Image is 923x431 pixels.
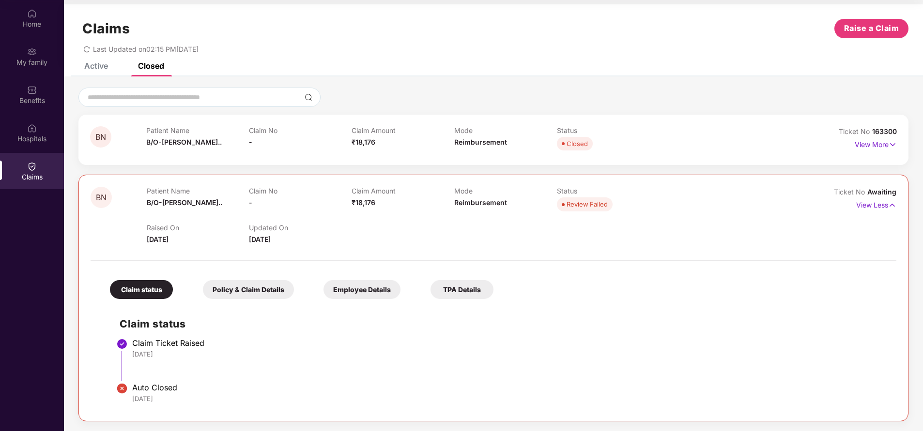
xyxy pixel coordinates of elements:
p: Status [557,187,660,195]
p: Raised On [147,223,249,232]
span: ₹18,176 [352,198,375,207]
div: TPA Details [431,280,493,299]
span: B/O-[PERSON_NAME].. [146,138,222,146]
img: svg+xml;base64,PHN2ZyB4bWxucz0iaHR0cDovL3d3dy53My5vcmcvMjAwMC9zdmciIHdpZHRoPSIxNyIgaGVpZ2h0PSIxNy... [889,139,897,150]
h1: Claims [82,20,130,37]
div: [DATE] [132,350,887,358]
span: Awaiting [867,188,896,196]
img: svg+xml;base64,PHN2ZyBpZD0iSG9zcGl0YWxzIiB4bWxucz0iaHR0cDovL3d3dy53My5vcmcvMjAwMC9zdmciIHdpZHRoPS... [27,123,37,133]
img: svg+xml;base64,PHN2ZyBpZD0iQmVuZWZpdHMiIHhtbG5zPSJodHRwOi8vd3d3LnczLm9yZy8yMDAwL3N2ZyIgd2lkdGg9Ij... [27,85,37,95]
span: BN [95,133,106,141]
span: [DATE] [249,235,271,243]
span: - [249,198,252,207]
span: - [249,138,252,146]
div: Review Failed [567,199,608,209]
div: Claim Ticket Raised [132,338,887,348]
div: Employee Details [323,280,400,299]
h2: Claim status [120,316,887,332]
img: svg+xml;base64,PHN2ZyB3aWR0aD0iMjAiIGhlaWdodD0iMjAiIHZpZXdCb3g9IjAgMCAyMCAyMCIgZmlsbD0ibm9uZSIgeG... [27,47,37,57]
span: Raise a Claim [844,22,899,34]
div: [DATE] [132,394,887,403]
span: Ticket No [839,127,872,135]
p: Updated On [249,223,352,232]
div: Closed [567,139,588,149]
span: B/O-[PERSON_NAME].. [147,198,222,207]
p: View Less [856,197,896,210]
div: Active [84,61,108,71]
p: View More [855,137,897,150]
button: Raise a Claim [834,19,908,38]
span: redo [83,45,90,53]
span: Last Updated on 02:15 PM[DATE] [93,45,199,53]
p: Patient Name [147,187,249,195]
span: 163300 [872,127,897,135]
div: Closed [138,61,164,71]
p: Claim Amount [352,126,454,134]
span: ₹18,176 [352,138,375,146]
div: Policy & Claim Details [203,280,294,299]
p: Claim No [249,187,352,195]
img: svg+xml;base64,PHN2ZyBpZD0iU2VhcmNoLTMyeDMyIiB4bWxucz0iaHR0cDovL3d3dy53My5vcmcvMjAwMC9zdmciIHdpZH... [305,93,312,101]
span: Ticket No [834,188,867,196]
img: svg+xml;base64,PHN2ZyB4bWxucz0iaHR0cDovL3d3dy53My5vcmcvMjAwMC9zdmciIHdpZHRoPSIxNyIgaGVpZ2h0PSIxNy... [888,200,896,210]
span: [DATE] [147,235,169,243]
img: svg+xml;base64,PHN2ZyBpZD0iU3RlcC1Eb25lLTMyeDMyIiB4bWxucz0iaHR0cDovL3d3dy53My5vcmcvMjAwMC9zdmciIH... [116,338,128,350]
img: svg+xml;base64,PHN2ZyBpZD0iSG9tZSIgeG1sbnM9Imh0dHA6Ly93d3cudzMub3JnLzIwMDAvc3ZnIiB3aWR0aD0iMjAiIG... [27,9,37,18]
p: Status [557,126,660,134]
p: Mode [454,187,557,195]
p: Patient Name [146,126,249,134]
span: BN [96,193,107,202]
p: Claim No [249,126,352,134]
div: Auto Closed [132,383,887,392]
span: Reimbursement [454,198,507,207]
img: svg+xml;base64,PHN2ZyBpZD0iQ2xhaW0iIHhtbG5zPSJodHRwOi8vd3d3LnczLm9yZy8yMDAwL3N2ZyIgd2lkdGg9IjIwIi... [27,162,37,171]
div: Claim status [110,280,173,299]
span: Reimbursement [454,138,507,146]
p: Mode [454,126,557,134]
img: svg+xml;base64,PHN2ZyBpZD0iU3RlcC1Eb25lLTIweDIwIiB4bWxucz0iaHR0cDovL3d3dy53My5vcmcvMjAwMC9zdmciIH... [116,383,128,394]
p: Claim Amount [352,187,454,195]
